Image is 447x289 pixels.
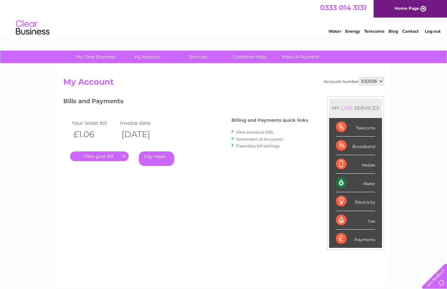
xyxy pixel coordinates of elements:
td: Your latest bill [70,118,119,127]
a: Pay Here [139,151,174,166]
a: Customer Help [222,51,277,63]
a: Statement of Accounts [236,137,283,142]
div: MY SERVICES [329,98,382,118]
div: LIVE [340,105,354,111]
a: Blog [388,29,398,34]
a: Telecoms [364,29,384,34]
div: Clear Business is a trading name of Verastar Limited (registered in [GEOGRAPHIC_DATA] No. 3667643... [65,4,383,33]
a: My Account [119,51,175,63]
a: View previous bills [236,129,273,135]
h2: My Account [63,77,384,90]
div: Telecoms [336,118,375,137]
a: Make A Payment [273,51,328,63]
div: Broadband [336,137,375,155]
img: logo.png [15,18,50,38]
th: [DATE] [118,127,167,141]
div: Gas [336,211,375,230]
div: Payments [336,230,375,248]
div: Account number [324,77,384,85]
a: . [70,151,129,161]
a: Energy [345,29,360,34]
h4: Billing and Payments quick links [231,118,308,123]
div: Electricity [336,192,375,211]
a: Paperless bill settings [236,143,280,148]
a: Log out [425,29,441,34]
a: Contact [402,29,419,34]
a: Services [170,51,226,63]
div: Mobile [336,155,375,174]
div: Water [336,174,375,192]
th: £1.06 [70,127,119,141]
h3: Bills and Payments [63,96,308,108]
td: Invoice date [118,118,167,127]
a: My Clear Business [68,51,124,63]
a: 0333 014 3131 [320,3,366,12]
a: Water [328,29,341,34]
